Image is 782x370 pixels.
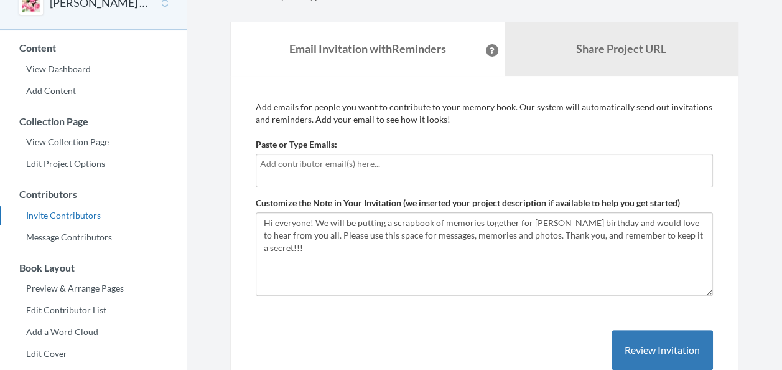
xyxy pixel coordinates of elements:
h3: Book Layout [1,262,187,273]
p: Add emails for people you want to contribute to your memory book. Our system will automatically s... [256,101,713,126]
b: Share Project URL [576,42,666,55]
h3: Collection Page [1,116,187,127]
h3: Content [1,42,187,54]
textarea: Hi everyone! We will be putting a scrapbook of memories together for [PERSON_NAME] birthday and w... [256,212,713,296]
input: Add contributor email(s) here... [260,157,709,171]
label: Customize the Note in Your Invitation (we inserted your project description if available to help ... [256,197,680,209]
label: Paste or Type Emails: [256,138,337,151]
h3: Contributors [1,189,187,200]
span: Support [25,9,70,20]
strong: Email Invitation with Reminders [289,42,446,55]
